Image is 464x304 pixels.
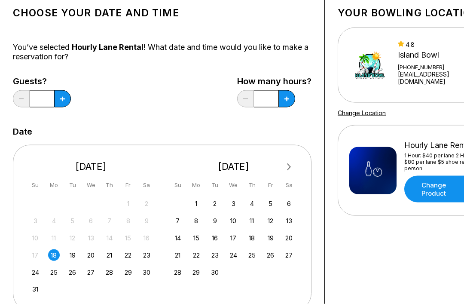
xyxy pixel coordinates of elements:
[85,267,97,278] div: Choose Wednesday, August 27th, 2025
[265,249,276,261] div: Choose Friday, September 26th, 2025
[122,232,134,244] div: Not available Friday, August 15th, 2025
[172,249,183,261] div: Choose Sunday, September 21st, 2025
[85,232,97,244] div: Not available Wednesday, August 13th, 2025
[67,232,78,244] div: Not available Tuesday, August 12th, 2025
[283,179,295,191] div: Sa
[122,267,134,278] div: Choose Friday, August 29th, 2025
[172,267,183,278] div: Choose Sunday, September 28th, 2025
[85,249,97,261] div: Choose Wednesday, August 20th, 2025
[246,232,258,244] div: Choose Thursday, September 18th, 2025
[283,249,295,261] div: Choose Saturday, September 27th, 2025
[228,232,239,244] div: Choose Wednesday, September 17th, 2025
[122,198,134,209] div: Not available Friday, August 1st, 2025
[209,249,220,261] div: Choose Tuesday, September 23rd, 2025
[30,267,41,278] div: Choose Sunday, August 24th, 2025
[169,161,299,172] div: [DATE]
[209,198,220,209] div: Choose Tuesday, September 2nd, 2025
[28,197,154,295] div: month 2025-08
[72,43,143,52] span: Hourly Lane Rental
[265,198,276,209] div: Choose Friday, September 5th, 2025
[246,179,258,191] div: Th
[141,249,153,261] div: Choose Saturday, August 23rd, 2025
[283,215,295,227] div: Choose Saturday, September 13th, 2025
[67,267,78,278] div: Choose Tuesday, August 26th, 2025
[246,215,258,227] div: Choose Thursday, September 11th, 2025
[104,215,115,227] div: Not available Thursday, August 7th, 2025
[30,283,41,295] div: Choose Sunday, August 31st, 2025
[48,249,60,261] div: Choose Monday, August 18th, 2025
[13,77,71,86] label: Guests?
[349,42,390,89] img: Island Bowl
[228,249,239,261] div: Choose Wednesday, September 24th, 2025
[282,160,296,174] button: Next Month
[190,232,202,244] div: Choose Monday, September 15th, 2025
[30,232,41,244] div: Not available Sunday, August 10th, 2025
[48,267,60,278] div: Choose Monday, August 25th, 2025
[85,179,97,191] div: We
[237,77,311,86] label: How many hours?
[30,179,41,191] div: Su
[122,179,134,191] div: Fr
[190,198,202,209] div: Choose Monday, September 1st, 2025
[122,249,134,261] div: Choose Friday, August 22nd, 2025
[104,232,115,244] div: Not available Thursday, August 14th, 2025
[246,249,258,261] div: Choose Thursday, September 25th, 2025
[209,267,220,278] div: Choose Tuesday, September 30th, 2025
[30,215,41,227] div: Not available Sunday, August 3rd, 2025
[190,215,202,227] div: Choose Monday, September 8th, 2025
[265,179,276,191] div: Fr
[171,197,296,278] div: month 2025-09
[13,127,32,136] label: Date
[141,232,153,244] div: Not available Saturday, August 16th, 2025
[48,179,60,191] div: Mo
[122,215,134,227] div: Not available Friday, August 8th, 2025
[190,179,202,191] div: Mo
[190,249,202,261] div: Choose Monday, September 22nd, 2025
[228,215,239,227] div: Choose Wednesday, September 10th, 2025
[141,215,153,227] div: Not available Saturday, August 9th, 2025
[265,232,276,244] div: Choose Friday, September 19th, 2025
[265,215,276,227] div: Choose Friday, September 12th, 2025
[26,161,156,172] div: [DATE]
[283,232,295,244] div: Choose Saturday, September 20th, 2025
[104,179,115,191] div: Th
[104,267,115,278] div: Choose Thursday, August 28th, 2025
[104,249,115,261] div: Choose Thursday, August 21st, 2025
[246,198,258,209] div: Choose Thursday, September 4th, 2025
[190,267,202,278] div: Choose Monday, September 29th, 2025
[85,215,97,227] div: Not available Wednesday, August 6th, 2025
[338,109,386,117] a: Change Location
[209,215,220,227] div: Choose Tuesday, September 9th, 2025
[172,215,183,227] div: Choose Sunday, September 7th, 2025
[13,7,311,19] h1: Choose your Date and time
[67,249,78,261] div: Choose Tuesday, August 19th, 2025
[67,215,78,227] div: Not available Tuesday, August 5th, 2025
[172,232,183,244] div: Choose Sunday, September 14th, 2025
[30,249,41,261] div: Not available Sunday, August 17th, 2025
[48,232,60,244] div: Not available Monday, August 11th, 2025
[228,198,239,209] div: Choose Wednesday, September 3rd, 2025
[172,179,183,191] div: Su
[141,198,153,209] div: Not available Saturday, August 2nd, 2025
[13,43,311,61] div: You’ve selected ! What date and time would you like to make a reservation for?
[67,179,78,191] div: Tu
[48,215,60,227] div: Not available Monday, August 4th, 2025
[141,267,153,278] div: Choose Saturday, August 30th, 2025
[141,179,153,191] div: Sa
[209,179,220,191] div: Tu
[283,198,295,209] div: Choose Saturday, September 6th, 2025
[349,147,397,194] img: Hourly Lane Rental
[209,232,220,244] div: Choose Tuesday, September 16th, 2025
[228,179,239,191] div: We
